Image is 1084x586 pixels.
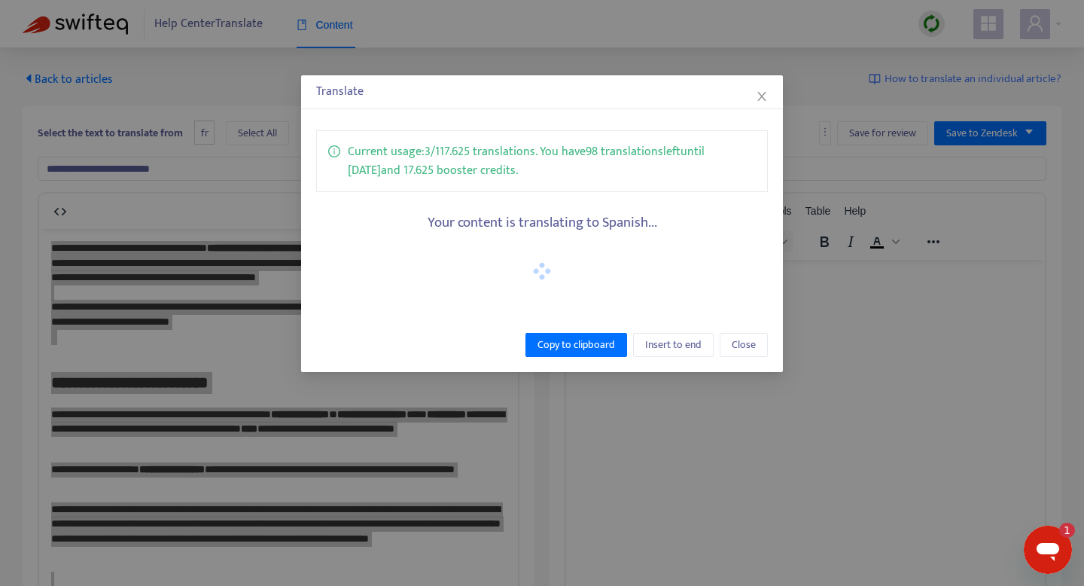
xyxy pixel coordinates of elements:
body: Rich Text Area. Press ALT-0 for help. [12,12,467,27]
span: Insert to end [645,337,702,353]
div: Translate [316,83,768,101]
iframe: Nombre de messages non lus [1045,523,1075,538]
span: close [756,90,768,102]
button: Close [754,88,770,105]
p: Current usage: 3 / 117.625 translations . You have 98 translations left until [DATE] and 17.625 b... [348,142,756,180]
span: info-circle [328,142,340,157]
button: Insert to end [633,333,714,357]
iframe: Bouton de lancement de la fenêtre de messagerie, 1 message non lu [1024,526,1072,574]
button: Close [720,333,768,357]
span: Close [732,337,756,353]
span: Copy to clipboard [537,337,615,353]
button: Copy to clipboard [525,333,627,357]
h5: Your content is translating to Spanish... [316,215,768,232]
